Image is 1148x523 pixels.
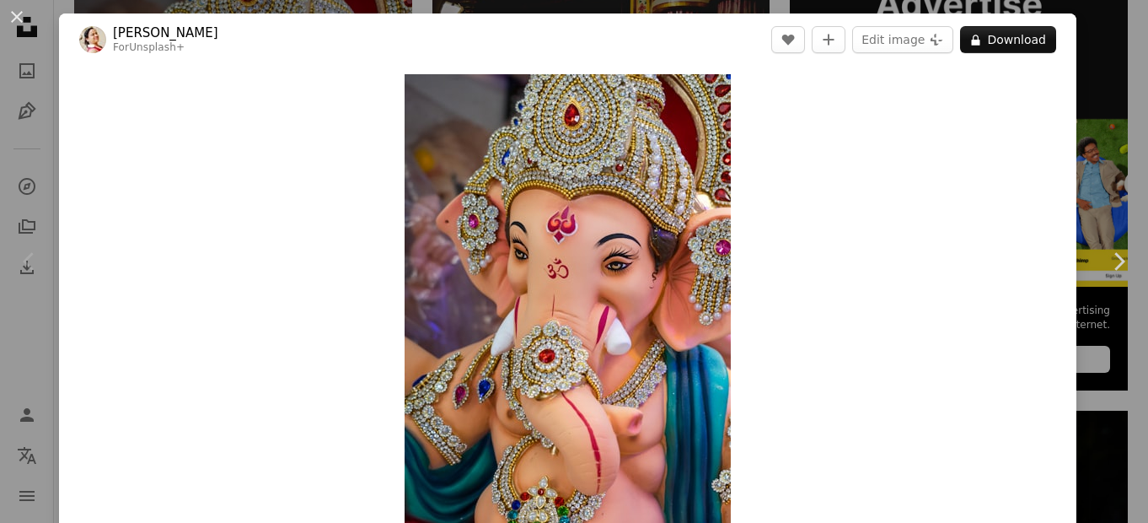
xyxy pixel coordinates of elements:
div: For [113,41,218,55]
a: Unsplash+ [129,41,185,53]
button: Like [771,26,805,53]
button: Add to Collection [812,26,845,53]
button: Download [960,26,1056,53]
a: [PERSON_NAME] [113,24,218,41]
button: Edit image [852,26,953,53]
img: Go to Sonika Agarwal's profile [79,26,106,53]
a: Next [1089,181,1148,342]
